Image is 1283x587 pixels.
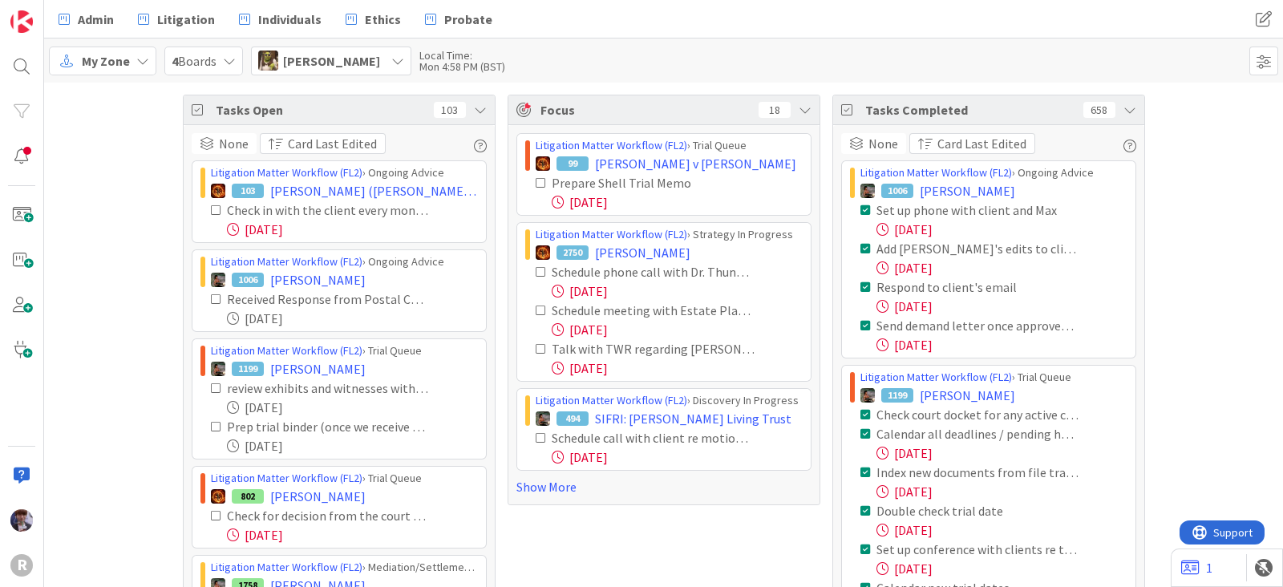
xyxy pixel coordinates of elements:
div: › Trial Queue [536,137,803,154]
div: › Ongoing Advice [860,164,1127,181]
span: [PERSON_NAME] [283,51,380,71]
a: 1 [1181,558,1212,577]
div: › Ongoing Advice [211,164,478,181]
img: TR [211,184,225,198]
div: [DATE] [552,281,803,301]
div: [DATE] [552,192,803,212]
div: Check for decision from the court (checked 10/3) [227,506,430,525]
a: Litigation Matter Workflow (FL2) [536,227,687,241]
img: MW [860,184,875,198]
div: [DATE] [227,525,478,544]
div: Add [PERSON_NAME]'s edits to client letter to post office [876,239,1079,258]
span: [PERSON_NAME] [595,243,690,262]
div: 99 [557,156,589,171]
img: DG [258,51,278,71]
div: [DATE] [876,335,1127,354]
span: Focus [540,100,746,119]
a: Ethics [336,5,411,34]
div: Index new documents from file transfer [876,463,1079,482]
a: Litigation Matter Workflow (FL2) [211,560,362,574]
img: MW [211,362,225,376]
span: Tasks Completed [865,100,1075,119]
a: Litigation [128,5,225,34]
div: [DATE] [876,220,1127,239]
div: Schedule meeting with Estate Planning Counsel ([PERSON_NAME]) - in person. [552,301,755,320]
span: My Zone [82,51,130,71]
span: [PERSON_NAME] [270,487,366,506]
div: 494 [557,411,589,426]
div: 103 [434,102,466,118]
div: [DATE] [876,482,1127,501]
img: Visit kanbanzone.com [10,10,33,33]
div: R [10,554,33,577]
div: Local Time: [419,50,505,61]
div: Check court docket for any active cases: Pull all existing documents and put in case pleading fol... [876,405,1079,424]
a: Litigation Matter Workflow (FL2) [860,165,1012,180]
div: [DATE] [227,436,478,455]
span: Card Last Edited [937,134,1026,153]
div: › Strategy In Progress [536,226,803,243]
span: Individuals [258,10,322,29]
div: Mon 4:58 PM (BST) [419,61,505,72]
div: Respond to client's email [876,277,1070,297]
img: ML [10,509,33,532]
div: review exhibits and witnesses with [PERSON_NAME] [227,379,430,398]
span: [PERSON_NAME] [270,270,366,289]
span: Ethics [365,10,401,29]
span: Tasks Open [216,100,426,119]
a: Admin [49,5,123,34]
span: Probate [444,10,492,29]
span: Card Last Edited [288,134,377,153]
div: Calendar all deadlines / pending hearings / etc. Update "Next Deadline" field on this card [876,424,1079,443]
span: Litigation [157,10,215,29]
a: Litigation Matter Workflow (FL2) [860,370,1012,384]
div: [DATE] [876,520,1127,540]
div: › Ongoing Advice [211,253,478,270]
div: 1006 [881,184,913,198]
a: Litigation Matter Workflow (FL2) [211,165,362,180]
div: 802 [232,489,264,504]
div: 1199 [881,388,913,403]
a: Litigation Matter Workflow (FL2) [536,138,687,152]
div: [DATE] [227,309,478,328]
button: Card Last Edited [909,133,1035,154]
div: [DATE] [876,297,1127,316]
b: 4 [172,53,178,69]
img: MW [211,273,225,287]
div: › Trial Queue [211,342,478,359]
img: MW [860,388,875,403]
span: None [219,134,249,153]
div: Check in with the client every month around the 15th Copy this task to next month if needed [227,200,430,220]
span: [PERSON_NAME] [920,181,1015,200]
span: None [868,134,898,153]
div: 1199 [232,362,264,376]
div: 1006 [232,273,264,287]
div: [DATE] [552,447,803,467]
span: [PERSON_NAME] v [PERSON_NAME] [595,154,796,173]
span: Support [34,2,73,22]
div: › Mediation/Settlement in Progress [211,559,478,576]
div: [DATE] [552,320,803,339]
div: › Trial Queue [211,470,478,487]
img: TR [536,156,550,171]
div: Schedule call with client re motion to compel [552,428,755,447]
div: Send demand letter once approved / reviewed by client. [876,316,1079,335]
span: Admin [78,10,114,29]
a: Probate [415,5,502,34]
div: [DATE] [876,258,1127,277]
div: 103 [232,184,264,198]
div: › Discovery In Progress [536,392,803,409]
div: Set up conference with clients re trial prep - this week or early next [876,540,1079,559]
img: TR [536,245,550,260]
div: [DATE] [227,220,478,239]
span: [PERSON_NAME] [270,359,366,379]
button: Card Last Edited [260,133,386,154]
div: 18 [759,102,791,118]
div: [DATE] [552,358,803,378]
img: MW [536,411,550,426]
div: Schedule phone call with Dr. Thunder for more details re opinion [552,262,755,281]
a: Litigation Matter Workflow (FL2) [536,393,687,407]
div: Prep trial binder (once we receive new date) [227,417,430,436]
div: [DATE] [227,398,478,417]
span: [PERSON_NAME] [920,386,1015,405]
